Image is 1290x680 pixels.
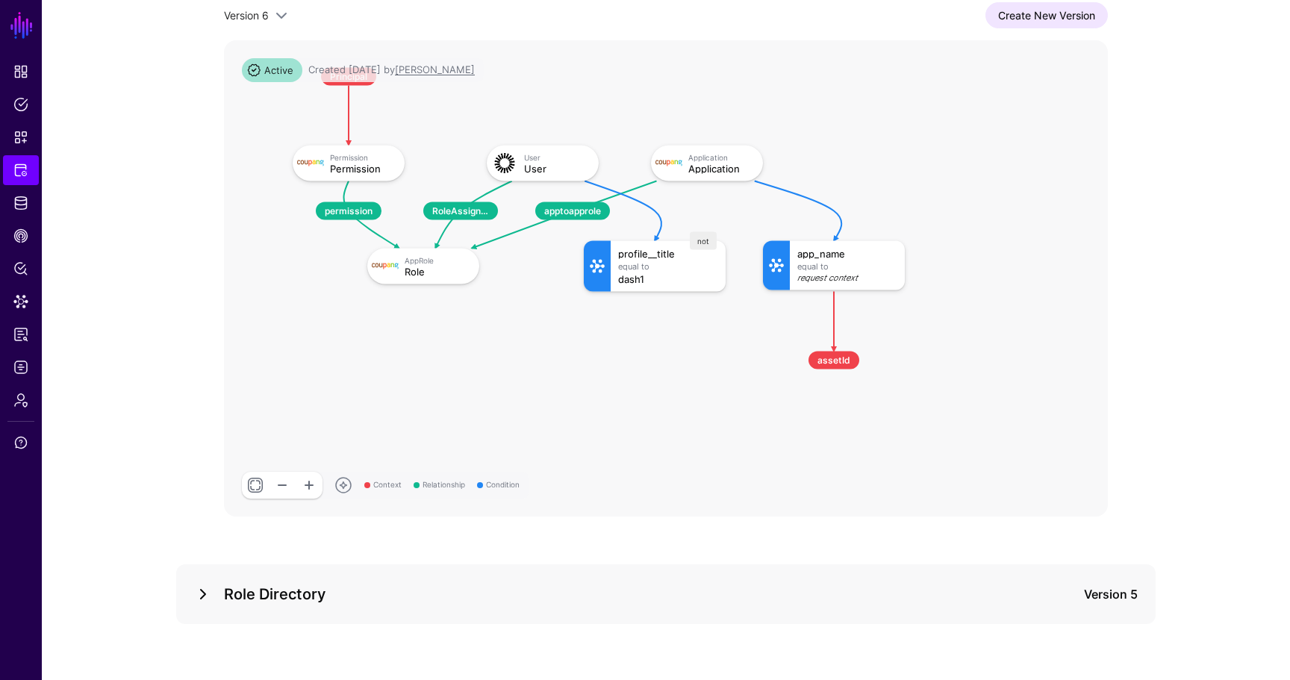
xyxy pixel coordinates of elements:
a: CAEP Hub [3,221,39,251]
div: Application [688,163,752,173]
span: Snippets [13,130,28,145]
div: User [524,152,588,161]
div: Equal To [618,262,718,271]
div: Application [688,152,752,161]
a: Policy Lens [3,254,39,284]
span: Protected Systems [13,163,28,178]
div: Permission [330,152,394,161]
span: assetId [808,352,859,369]
span: Admin [13,393,28,408]
span: Context [364,479,402,490]
img: svg+xml;base64,PHN2ZyB3aWR0aD0iNjQiIGhlaWdodD0iNjQiIHZpZXdCb3g9IjAgMCA2NCA2NCIgZmlsbD0ibm9uZSIgeG... [491,150,518,177]
a: Dashboard [3,57,39,87]
span: Dashboard [13,64,28,79]
div: profile__title [618,249,718,259]
span: Relationship [414,479,465,490]
a: Data Lens [3,287,39,316]
span: permission [316,202,381,220]
a: Identity Data Fabric [3,188,39,218]
span: Logs [13,360,28,375]
div: dash1 [618,274,718,284]
span: apptoapprole [535,202,610,220]
a: Access Reporting [3,319,39,349]
div: User [524,163,588,173]
a: Create New Version [985,2,1108,28]
a: Admin [3,385,39,415]
a: Policies [3,90,39,119]
div: Equal To [797,262,897,271]
a: Logs [3,352,39,382]
div: not [690,232,717,250]
h5: Role Directory [224,582,994,606]
span: CAEP Hub [13,228,28,243]
span: Policy Lens [13,261,28,276]
img: svg+xml;base64,PHN2ZyBpZD0iTG9nbyIgeG1sbnM9Imh0dHA6Ly93d3cudzMub3JnLzIwMDAvc3ZnIiB3aWR0aD0iMTIxLj... [655,150,682,177]
span: Active [242,58,302,82]
span: Version 6 [224,9,269,22]
img: svg+xml;base64,PHN2ZyBpZD0iTG9nbyIgeG1sbnM9Imh0dHA6Ly93d3cudzMub3JnLzIwMDAvc3ZnIiB3aWR0aD0iMTIxLj... [372,253,399,280]
a: Snippets [3,122,39,152]
div: Role [405,266,469,276]
a: Protected Systems [3,155,39,185]
div: app_name [797,249,897,259]
span: RoleAssignment [423,202,498,220]
div: Permission [330,163,394,173]
img: svg+xml;base64,PHN2ZyBpZD0iTG9nbyIgeG1sbnM9Imh0dHA6Ly93d3cudzMub3JnLzIwMDAvc3ZnIiB3aWR0aD0iMTIxLj... [297,150,324,177]
span: Condition [477,479,520,490]
span: Support [13,435,28,450]
div: AppRole [405,255,469,264]
div: Created [DATE] by [308,63,475,78]
span: Access Reporting [13,327,28,342]
div: Request Context [797,274,897,283]
span: Data Lens [13,294,28,309]
span: Identity Data Fabric [13,196,28,210]
span: Policies [13,97,28,112]
a: SGNL [9,9,34,42]
div: Version 5 [1048,585,1138,603]
app-identifier: [PERSON_NAME] [395,63,475,75]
